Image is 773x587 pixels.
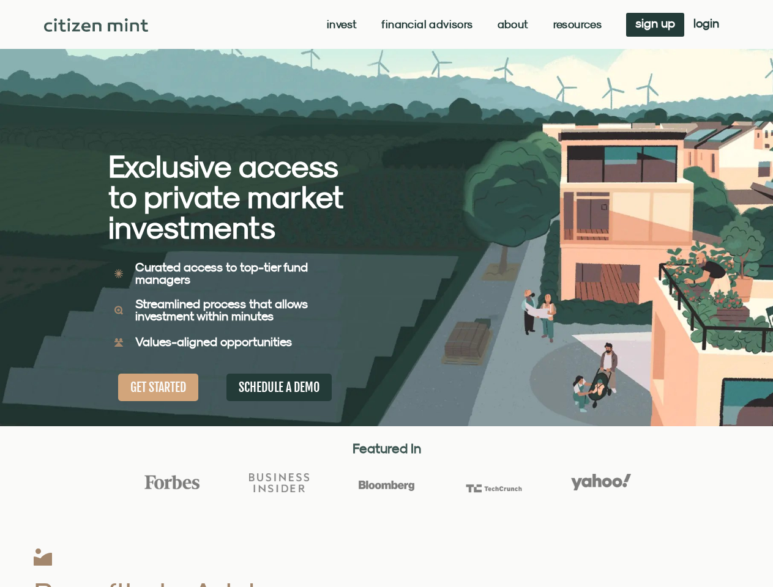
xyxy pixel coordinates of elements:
a: SCHEDULE A DEMO [226,374,332,401]
a: login [684,13,728,37]
a: sign up [626,13,684,37]
img: Forbes Logo [142,474,202,490]
a: Invest [327,18,357,31]
nav: Menu [327,18,602,31]
span: GET STARTED [130,380,186,395]
span: login [693,19,719,28]
span: SCHEDULE A DEMO [239,380,319,395]
img: Citizen Mint [44,18,149,32]
b: Values-aligned opportunities [135,334,292,349]
b: Curated access to top-tier fund managers [135,260,308,286]
strong: Featured In [353,440,421,456]
a: Financial Advisors [381,18,472,31]
a: GET STARTED [118,374,198,401]
h2: Exclusive access to private market investments [108,151,344,243]
b: Streamlined process that allows investment within minutes [135,297,308,323]
a: About [498,18,529,31]
a: Resources [553,18,602,31]
span: sign up [635,19,675,28]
